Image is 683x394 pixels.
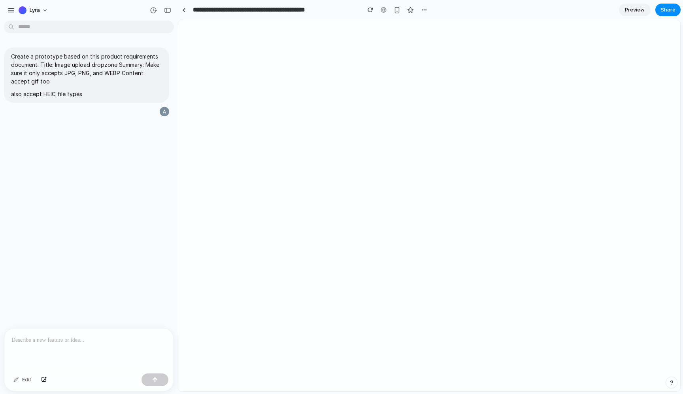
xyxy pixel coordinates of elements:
span: Preview [625,6,645,14]
p: also accept HEIC file types [11,90,162,98]
span: Share [660,6,675,14]
span: Lyra [30,6,40,14]
button: Share [655,4,681,16]
button: Lyra [15,4,52,17]
a: Preview [619,4,651,16]
p: Create a prototype based on this product requirements document: Title: Image upload dropzone Summ... [11,52,162,85]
